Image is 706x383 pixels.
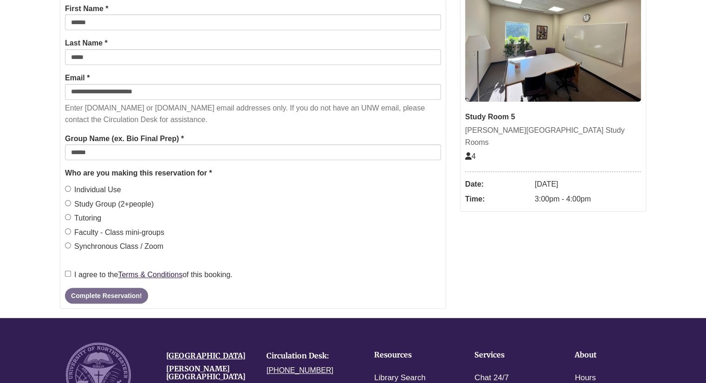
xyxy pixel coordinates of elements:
[65,212,101,224] label: Tutoring
[65,133,184,145] label: Group Name (ex. Bio Final Prep) *
[535,177,641,192] dd: [DATE]
[65,288,148,304] button: Complete Reservation!
[65,200,71,206] input: Study Group (2+people)
[575,351,646,359] h4: About
[118,271,182,279] a: Terms & Conditions
[65,228,71,234] input: Faculty - Class mini-groups
[465,177,530,192] dt: Date:
[65,214,71,220] input: Tutoring
[65,240,163,253] label: Synchronous Class / Zoom
[65,227,164,239] label: Faculty - Class mini-groups
[465,152,476,160] span: The capacity of this space
[65,184,121,196] label: Individual Use
[65,242,71,248] input: Synchronous Class / Zoom
[65,198,154,210] label: Study Group (2+people)
[65,186,71,192] input: Individual Use
[65,3,108,15] label: First Name *
[65,269,233,281] label: I agree to the of this booking.
[465,124,641,148] div: [PERSON_NAME][GEOGRAPHIC_DATA] Study Rooms
[166,365,253,381] h4: [PERSON_NAME][GEOGRAPHIC_DATA]
[266,366,333,374] a: [PHONE_NUMBER]
[474,351,546,359] h4: Services
[65,102,441,126] p: Enter [DOMAIN_NAME] or [DOMAIN_NAME] email addresses only. If you do not have an UNW email, pleas...
[465,111,641,123] div: Study Room 5
[65,271,71,277] input: I agree to theTerms & Conditionsof this booking.
[465,192,530,207] dt: Time:
[374,351,446,359] h4: Resources
[65,37,108,49] label: Last Name *
[65,167,441,179] legend: Who are you making this reservation for *
[166,351,246,360] a: [GEOGRAPHIC_DATA]
[65,72,90,84] label: Email *
[266,352,353,360] h4: Circulation Desk:
[535,192,641,207] dd: 3:00pm - 4:00pm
